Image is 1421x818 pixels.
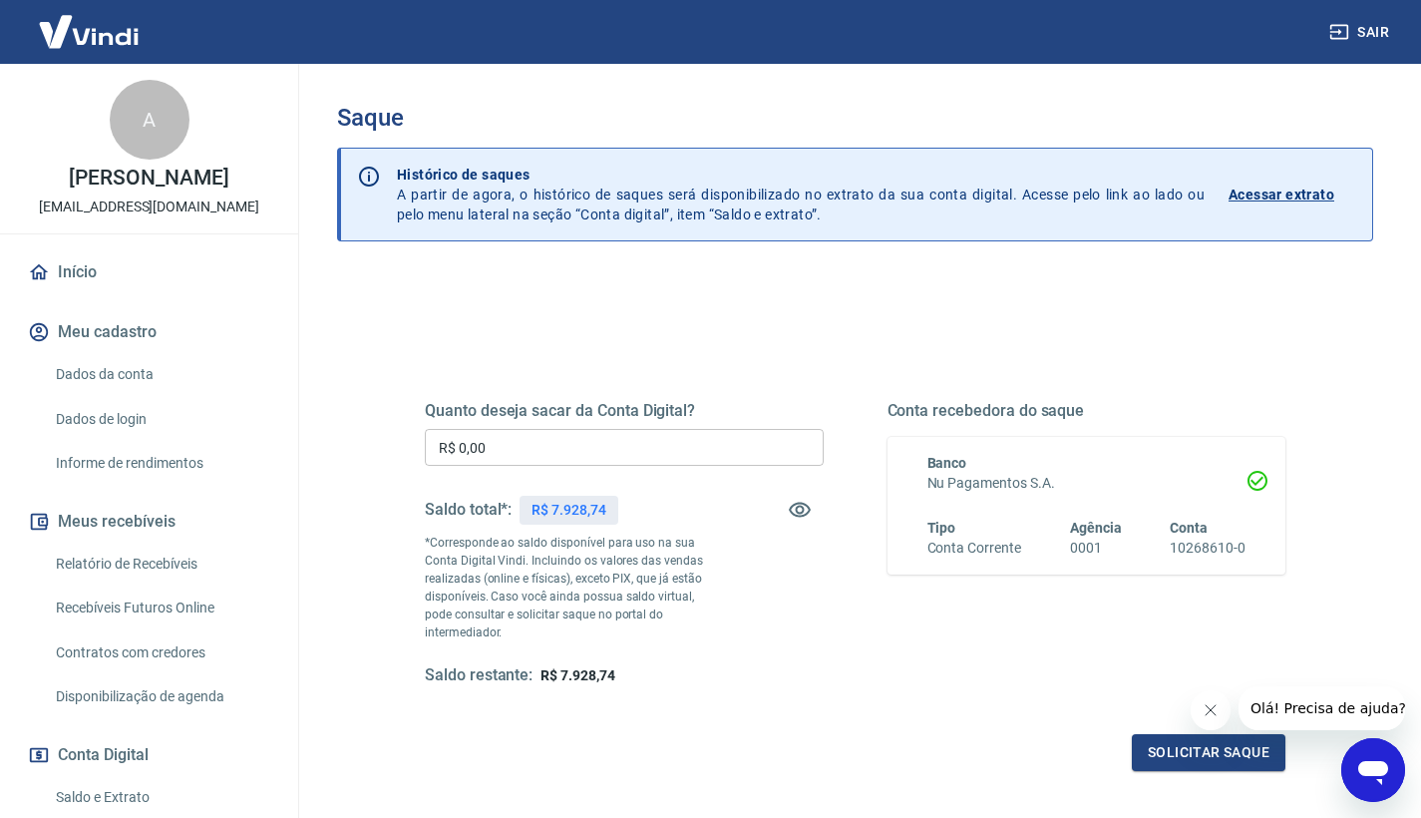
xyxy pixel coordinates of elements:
[48,777,274,818] a: Saldo e Extrato
[48,588,274,628] a: Recebíveis Futuros Online
[24,250,274,294] a: Início
[48,632,274,673] a: Contratos com credores
[532,500,605,521] p: R$ 7.928,74
[110,80,189,160] div: A
[425,534,724,641] p: *Corresponde ao saldo disponível para uso na sua Conta Digital Vindi. Incluindo os valores das ve...
[1239,686,1405,730] iframe: Mensagem da empresa
[1229,185,1334,204] p: Acessar extrato
[1132,734,1285,771] button: Solicitar saque
[1191,690,1231,730] iframe: Fechar mensagem
[1170,538,1245,559] h6: 10268610-0
[12,14,168,30] span: Olá! Precisa de ajuda?
[1070,538,1122,559] h6: 0001
[397,165,1205,185] p: Histórico de saques
[1229,165,1356,224] a: Acessar extrato
[24,733,274,777] button: Conta Digital
[927,538,1021,559] h6: Conta Corrente
[1070,520,1122,536] span: Agência
[48,544,274,585] a: Relatório de Recebíveis
[48,354,274,395] a: Dados da conta
[927,473,1246,494] h6: Nu Pagamentos S.A.
[24,310,274,354] button: Meu cadastro
[337,104,1373,132] h3: Saque
[1341,738,1405,802] iframe: Botão para abrir a janela de mensagens
[425,500,512,520] h5: Saldo total*:
[425,401,824,421] h5: Quanto deseja sacar da Conta Digital?
[425,665,533,686] h5: Saldo restante:
[927,455,967,471] span: Banco
[24,500,274,544] button: Meus recebíveis
[48,443,274,484] a: Informe de rendimentos
[1325,14,1397,51] button: Sair
[397,165,1205,224] p: A partir de agora, o histórico de saques será disponibilizado no extrato da sua conta digital. Ac...
[69,168,228,189] p: [PERSON_NAME]
[927,520,956,536] span: Tipo
[48,676,274,717] a: Disponibilização de agenda
[1170,520,1208,536] span: Conta
[888,401,1286,421] h5: Conta recebedora do saque
[48,399,274,440] a: Dados de login
[540,667,614,683] span: R$ 7.928,74
[39,197,259,217] p: [EMAIL_ADDRESS][DOMAIN_NAME]
[24,1,154,62] img: Vindi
